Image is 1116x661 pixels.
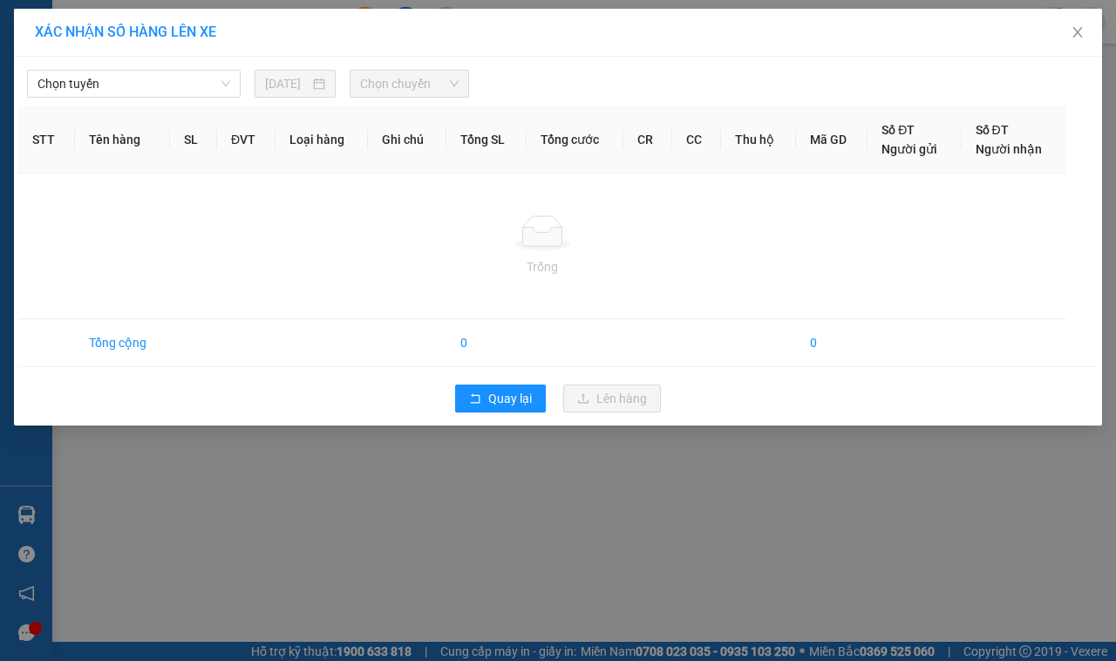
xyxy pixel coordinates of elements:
[672,106,721,174] th: CC
[488,389,532,408] span: Quay lại
[721,106,796,174] th: Thu hộ
[469,392,481,406] span: rollback
[18,106,75,174] th: STT
[796,106,868,174] th: Mã GD
[265,74,310,93] input: 15/08/2025
[455,385,546,412] button: rollbackQuay lại
[35,24,216,40] span: XÁC NHẬN SỐ HÀNG LÊN XE
[1053,9,1102,58] button: Close
[37,71,230,97] span: Chọn tuyến
[881,123,915,137] span: Số ĐT
[75,106,170,174] th: Tên hàng
[276,106,368,174] th: Loại hàng
[623,106,672,174] th: CR
[32,257,1052,276] div: Trống
[527,106,623,174] th: Tổng cước
[796,319,868,367] td: 0
[976,123,1009,137] span: Số ĐT
[217,106,276,174] th: ĐVT
[170,106,217,174] th: SL
[368,106,446,174] th: Ghi chú
[1071,25,1085,39] span: close
[360,71,458,97] span: Chọn chuyến
[881,142,937,156] span: Người gửi
[446,319,527,367] td: 0
[75,319,170,367] td: Tổng cộng
[976,142,1042,156] span: Người nhận
[563,385,661,412] button: uploadLên hàng
[446,106,527,174] th: Tổng SL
